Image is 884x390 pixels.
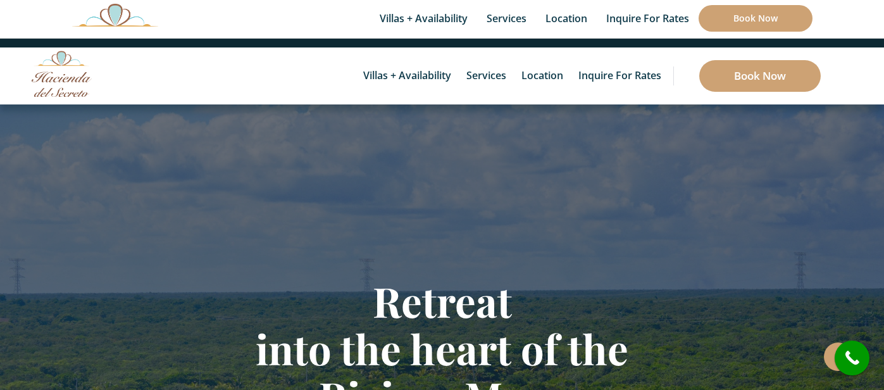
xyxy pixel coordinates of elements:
i: call [838,344,866,372]
a: call [835,341,869,375]
a: Inquire for Rates [572,47,668,104]
a: Location [515,47,570,104]
a: Book Now [699,60,821,92]
img: Awesome Logo [32,51,92,97]
img: Awesome Logo [72,3,158,27]
a: Book Now [699,5,812,32]
a: Villas + Availability [357,47,458,104]
a: Services [460,47,513,104]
